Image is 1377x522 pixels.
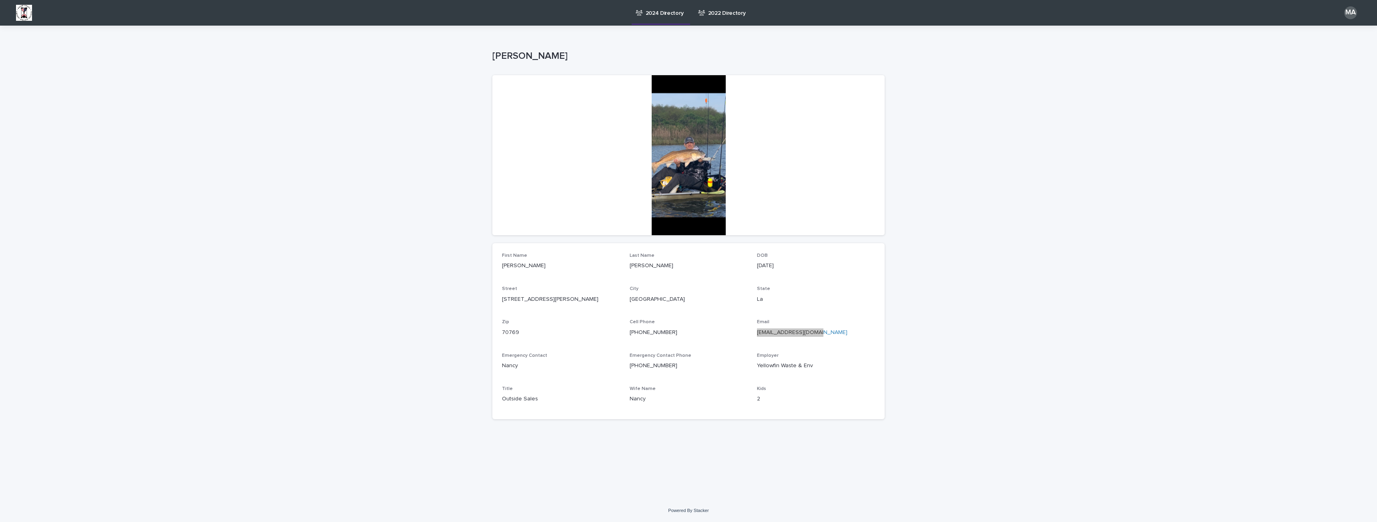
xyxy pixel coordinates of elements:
[502,328,620,337] p: 70769
[502,386,513,391] span: Title
[630,253,654,258] span: Last Name
[630,320,655,324] span: Cell Phone
[502,320,509,324] span: Zip
[502,362,620,370] p: Nancy
[757,253,768,258] span: DOB
[630,295,748,304] p: [GEOGRAPHIC_DATA]
[757,262,875,270] p: [DATE]
[757,286,770,291] span: State
[757,362,875,370] p: Yellowfin Waste & Env
[502,253,527,258] span: First Name
[630,363,677,368] a: [PHONE_NUMBER]
[630,330,677,335] a: [PHONE_NUMBER]
[757,295,875,304] p: La
[630,386,656,391] span: Wife Name
[16,5,32,21] img: BsxibNoaTPe9uU9VL587
[757,353,779,358] span: Employer
[668,508,709,513] a: Powered By Stacker
[502,262,620,270] p: [PERSON_NAME]
[630,353,691,358] span: Emergency Contact Phone
[502,353,547,358] span: Emergency Contact
[757,395,875,403] p: 2
[502,395,620,403] p: Outside Sales
[630,262,748,270] p: [PERSON_NAME]
[502,286,517,291] span: Street
[757,320,769,324] span: Email
[630,395,748,403] p: Nancy
[757,386,766,391] span: Kids
[492,50,881,62] p: [PERSON_NAME]
[1344,6,1357,19] div: MA
[630,286,638,291] span: City
[502,295,620,304] p: [STREET_ADDRESS][PERSON_NAME]
[757,330,847,335] a: [EMAIL_ADDRESS][DOMAIN_NAME]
